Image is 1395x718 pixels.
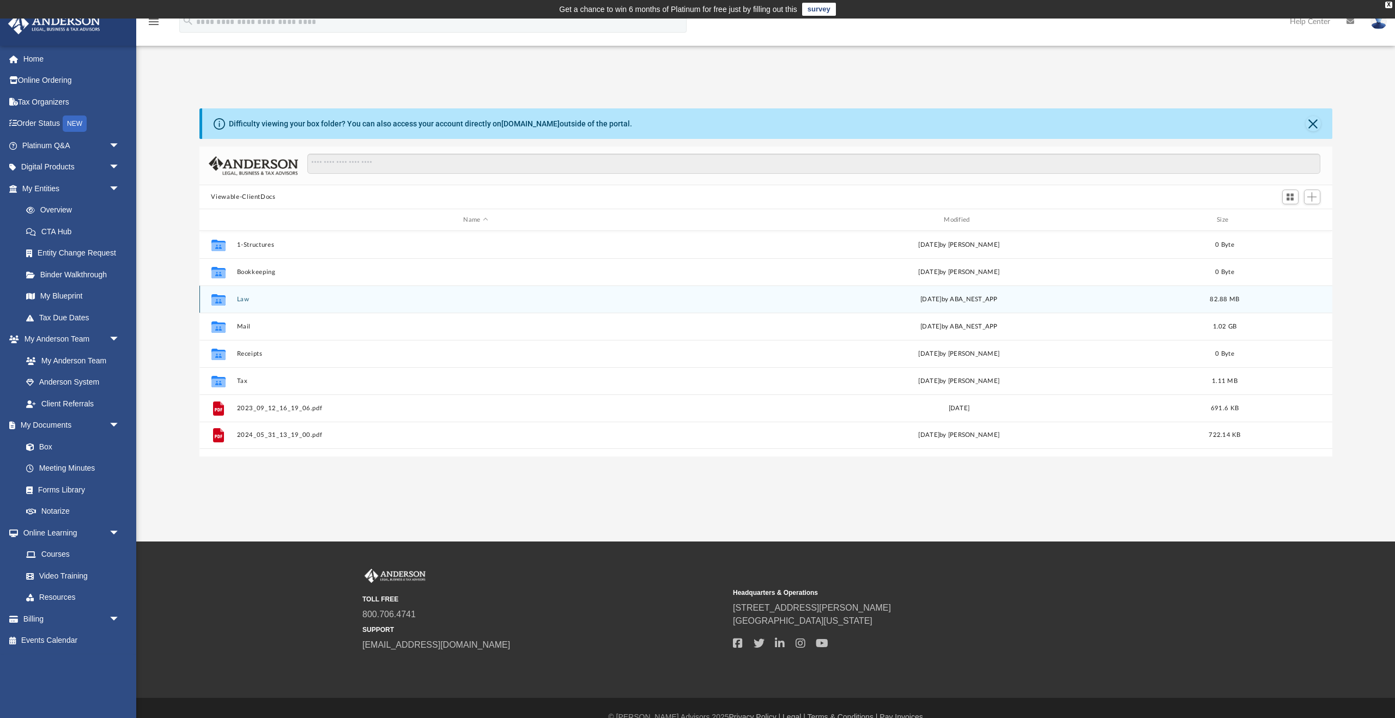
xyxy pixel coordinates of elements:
[501,119,560,128] a: [DOMAIN_NAME]
[236,350,715,357] button: Receipts
[109,522,131,544] span: arrow_drop_down
[236,431,715,439] button: 2024_05_31_13_19_00.pdf
[204,215,231,225] div: id
[1385,2,1392,8] div: close
[15,501,131,522] a: Notarize
[1215,242,1234,248] span: 0 Byte
[236,378,715,385] button: Tax
[15,307,136,328] a: Tax Due Dates
[559,3,797,16] div: Get a chance to win 6 months of Platinum for free just by filling out this
[720,240,1198,250] div: [DATE] by [PERSON_NAME]
[720,404,1198,413] div: [DATE]
[733,588,1096,598] small: Headquarters & Operations
[236,241,715,248] button: 1-Structures
[1215,351,1234,357] span: 0 Byte
[720,322,1198,332] div: by ABA_NEST_APP
[15,458,131,479] a: Meeting Minutes
[720,430,1198,440] div: [DATE] by [PERSON_NAME]
[8,48,136,70] a: Home
[8,630,136,652] a: Events Calendar
[8,70,136,92] a: Online Ordering
[15,587,131,609] a: Resources
[8,91,136,113] a: Tax Organizers
[182,15,194,27] i: search
[719,215,1198,225] div: Modified
[109,328,131,351] span: arrow_drop_down
[362,569,428,583] img: Anderson Advisors Platinum Portal
[236,323,715,330] button: Mail
[1209,432,1240,438] span: 722.14 KB
[1251,215,1327,225] div: id
[307,154,1320,174] input: Search files and folders
[8,328,131,350] a: My Anderson Teamarrow_drop_down
[109,415,131,437] span: arrow_drop_down
[15,544,131,565] a: Courses
[802,3,836,16] a: survey
[1304,190,1320,205] button: Add
[63,115,87,132] div: NEW
[362,640,510,649] a: [EMAIL_ADDRESS][DOMAIN_NAME]
[15,479,125,501] a: Forms Library
[15,393,131,415] a: Client Referrals
[733,603,891,612] a: [STREET_ADDRESS][PERSON_NAME]
[15,436,125,458] a: Box
[5,13,104,34] img: Anderson Advisors Platinum Portal
[720,267,1198,277] div: [DATE] by [PERSON_NAME]
[236,296,715,303] button: Law
[109,135,131,157] span: arrow_drop_down
[147,15,160,28] i: menu
[109,156,131,179] span: arrow_drop_down
[733,616,872,625] a: [GEOGRAPHIC_DATA][US_STATE]
[1212,324,1236,330] span: 1.02 GB
[1210,405,1238,411] span: 691.6 KB
[8,156,136,178] a: Digital Productsarrow_drop_down
[15,372,131,393] a: Anderson System
[15,242,136,264] a: Entity Change Request
[109,178,131,200] span: arrow_drop_down
[236,269,715,276] button: Bookkeeping
[8,135,136,156] a: Platinum Q&Aarrow_drop_down
[109,608,131,630] span: arrow_drop_down
[1212,378,1238,384] span: 1.11 MB
[1370,14,1387,29] img: User Pic
[720,376,1198,386] div: [DATE] by [PERSON_NAME]
[920,324,942,330] span: [DATE]
[1282,190,1299,205] button: Switch to Grid View
[8,522,131,544] a: Online Learningarrow_drop_down
[15,350,125,372] a: My Anderson Team
[15,199,136,221] a: Overview
[15,264,136,285] a: Binder Walkthrough
[211,192,275,202] button: Viewable-ClientDocs
[8,608,136,630] a: Billingarrow_drop_down
[1215,269,1234,275] span: 0 Byte
[1210,296,1239,302] span: 82.88 MB
[8,415,131,436] a: My Documentsarrow_drop_down
[1306,116,1321,131] button: Close
[8,113,136,135] a: Order StatusNEW
[15,285,131,307] a: My Blueprint
[720,349,1198,359] div: [DATE] by [PERSON_NAME]
[8,178,136,199] a: My Entitiesarrow_drop_down
[229,118,632,130] div: Difficulty viewing your box folder? You can also access your account directly on outside of the p...
[236,405,715,412] button: 2023_09_12_16_19_06.pdf
[720,295,1198,305] div: [DATE] by ABA_NEST_APP
[15,221,136,242] a: CTA Hub
[362,625,725,635] small: SUPPORT
[199,231,1332,457] div: grid
[15,565,125,587] a: Video Training
[362,594,725,604] small: TOLL FREE
[147,21,160,28] a: menu
[362,610,416,619] a: 800.706.4741
[236,215,714,225] div: Name
[1203,215,1246,225] div: Size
